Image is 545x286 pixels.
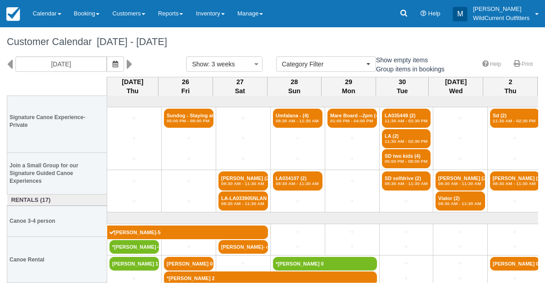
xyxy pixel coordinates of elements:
[321,77,376,96] th: 29 Mon
[164,271,377,285] a: *[PERSON_NAME] 2
[109,274,159,283] a: +
[385,159,428,164] em: 05:00 PM - 08:00 PM
[221,201,265,206] em: 08:30 AM - 11:30 AM
[276,118,320,124] em: 08:30 AM - 11:30 AM
[382,129,431,148] a: LA (2)11:30 AM - 02:30 PM
[327,176,377,186] a: +
[490,257,540,271] a: [PERSON_NAME] 0
[7,206,107,237] th: Canoe 3-4 person
[490,242,540,251] a: +
[490,109,540,128] a: Sd (2)11:30 AM - 02:30 PM
[382,149,431,168] a: SD two kids (4)05:00 PM - 08:00 PM
[385,181,428,186] em: 08:30 AM - 11:30 AM
[109,196,159,206] a: +
[7,90,107,152] th: Signature Canoe Experience- Private
[382,171,431,191] a: SD selfdrive (2)08:30 AM - 11:30 AM
[282,60,364,69] span: Category Filter
[273,227,322,237] a: +
[10,196,105,205] a: Rentals (17)
[273,171,322,191] a: LA034107 (2)08:30 AM - 11:30 AM
[273,242,322,251] a: +
[186,56,263,72] button: Show: 3 weeks
[158,77,213,96] th: 26 Fri
[490,154,540,164] a: +
[7,36,538,47] h1: Customer Calendar
[473,14,530,23] p: WildCurrent Outfitters
[164,154,213,164] a: +
[382,242,431,251] a: +
[327,242,377,251] a: +
[164,176,213,186] a: +
[109,134,159,143] a: +
[493,181,537,186] em: 08:30 AM - 11:30 AM
[109,154,159,164] a: +
[330,118,374,124] em: 01:00 PM - 04:00 PM
[421,11,426,17] i: Help
[382,259,431,268] a: +
[436,134,485,143] a: +
[385,139,428,144] em: 11:30 AM - 02:30 PM
[218,171,268,191] a: [PERSON_NAME] (2)08:30 AM - 11:30 AM
[382,274,431,283] a: +
[436,274,485,283] a: +
[218,134,268,143] a: +
[366,65,452,72] span: Group items in bookings
[276,56,376,72] button: Category Filter
[273,196,322,206] a: +
[109,257,159,271] a: [PERSON_NAME] 1
[109,176,159,186] a: +
[273,154,322,164] a: +
[267,77,321,96] th: 28 Sun
[366,62,451,76] label: Group items in bookings
[436,171,485,191] a: [PERSON_NAME] (2)08:30 AM - 11:30 AM
[436,227,485,237] a: +
[436,114,485,123] a: +
[164,242,213,251] a: +
[167,118,211,124] em: 05:00 PM - 08:00 PM
[7,237,107,283] th: Canoe Rental
[429,77,483,96] th: [DATE] Wed
[276,181,320,186] em: 08:30 AM - 11:30 AM
[273,109,322,128] a: Umfalana - (4)08:30 AM - 11:30 AM
[6,7,20,21] img: checkfront-main-nav-mini-logo.png
[192,60,208,68] span: Show
[490,134,540,143] a: +
[366,56,435,63] span: Show empty items
[436,259,485,268] a: +
[483,77,538,96] th: 2 Thu
[436,242,485,251] a: +
[493,118,537,124] em: 11:30 AM - 02:30 PM
[164,257,213,271] a: [PERSON_NAME] 0
[213,77,267,96] th: 27 Sat
[208,60,235,68] span: : 3 weeks
[327,109,377,128] a: Mare Board --2pm (4)01:00 PM - 04:00 PM
[164,134,213,143] a: +
[477,58,507,71] a: Help
[218,154,268,164] a: +
[490,196,540,206] a: +
[436,154,485,164] a: +
[218,191,268,211] a: LA-LA033905NLAN - Me (2)08:30 AM - 11:30 AM
[7,152,107,194] th: Join a Small Group for our Signature Guided Canoe Experiences
[436,191,485,211] a: Viator (2)08:30 AM - 11:30 AM
[438,181,482,186] em: 08:30 AM - 11:30 AM
[382,196,431,206] a: +
[218,114,268,123] a: +
[327,154,377,164] a: +
[382,109,431,128] a: LA035449 (2)11:30 AM - 02:30 PM
[327,227,377,237] a: +
[490,171,540,191] a: [PERSON_NAME] (2)08:30 AM - 11:30 AM
[490,227,540,237] a: +
[221,181,265,186] em: 08:30 AM - 11:30 AM
[109,114,159,123] a: +
[218,259,268,268] a: +
[164,196,213,206] a: +
[218,240,268,254] a: [PERSON_NAME]- con
[109,240,159,254] a: *[PERSON_NAME] 4
[473,5,530,14] p: [PERSON_NAME]
[107,77,159,96] th: [DATE] Thu
[273,257,377,271] a: *[PERSON_NAME] 0
[428,10,441,17] span: Help
[327,134,377,143] a: +
[508,58,538,71] a: Print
